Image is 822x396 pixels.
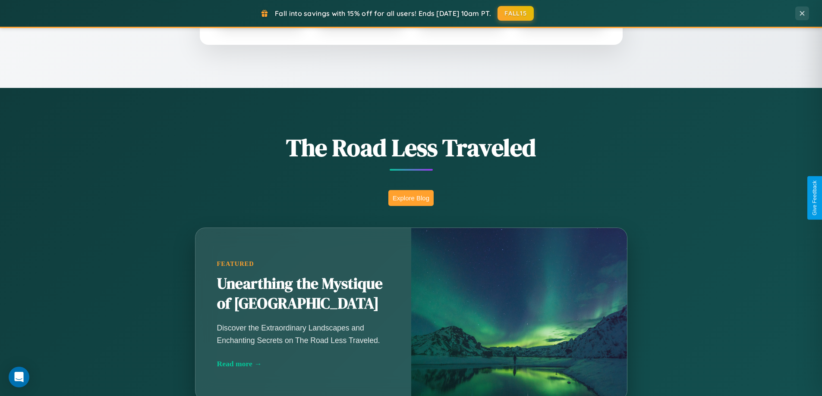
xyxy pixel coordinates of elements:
div: Open Intercom Messenger [9,367,29,387]
div: Give Feedback [812,181,818,215]
div: Read more → [217,359,390,368]
p: Discover the Extraordinary Landscapes and Enchanting Secrets on The Road Less Traveled. [217,322,390,346]
button: FALL15 [498,6,534,21]
h1: The Road Less Traveled [152,131,670,164]
span: Fall into savings with 15% off for all users! Ends [DATE] 10am PT. [275,9,491,18]
div: Featured [217,260,390,268]
button: Explore Blog [388,190,434,206]
h2: Unearthing the Mystique of [GEOGRAPHIC_DATA] [217,274,390,314]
